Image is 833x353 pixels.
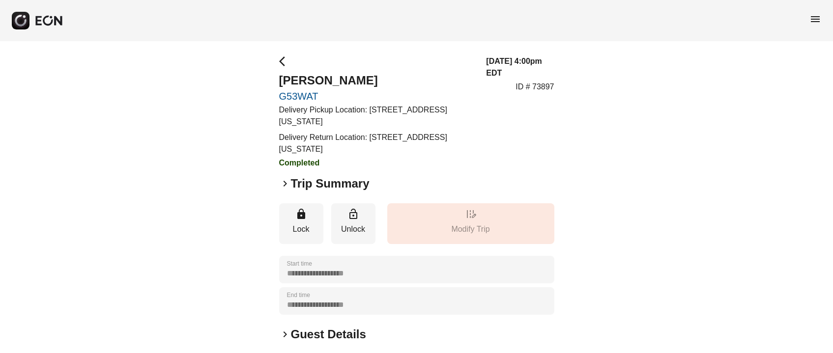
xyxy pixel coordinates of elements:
span: menu [809,13,821,25]
button: Lock [279,203,323,244]
h2: Guest Details [291,326,366,342]
span: lock_open [347,208,359,220]
p: ID # 73897 [516,81,554,93]
span: keyboard_arrow_right [279,178,291,190]
span: arrow_back_ios [279,55,291,67]
h2: Trip Summary [291,176,370,191]
h2: [PERSON_NAME] [279,73,475,88]
p: Lock [284,223,318,235]
p: Unlock [336,223,371,235]
span: keyboard_arrow_right [279,328,291,340]
p: Delivery Return Location: [STREET_ADDRESS][US_STATE] [279,132,475,155]
a: G53WAT [279,90,475,102]
button: Unlock [331,203,375,244]
p: Delivery Pickup Location: [STREET_ADDRESS][US_STATE] [279,104,475,128]
h3: [DATE] 4:00pm EDT [486,55,554,79]
span: lock [295,208,307,220]
h3: Completed [279,157,475,169]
